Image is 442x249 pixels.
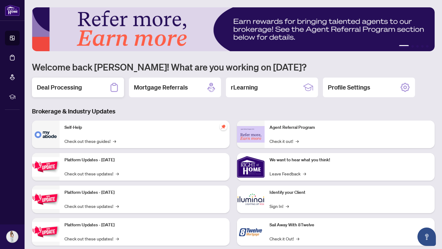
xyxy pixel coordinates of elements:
[113,138,116,144] span: →
[237,218,265,246] img: Sail Away With 8Twelve
[399,45,409,48] button: 1
[32,190,60,209] img: Platform Updates - July 8, 2025
[269,138,299,144] a: Check it out!→
[231,83,258,92] h2: rLearning
[32,121,60,148] img: Self-Help
[237,153,265,181] img: We want to hear what you think!
[417,228,436,246] button: Open asap
[426,45,428,48] button: 5
[64,170,119,177] a: Check out these updates!→
[421,45,424,48] button: 4
[37,83,82,92] h2: Deal Processing
[116,235,119,242] span: →
[116,170,119,177] span: →
[64,138,116,144] a: Check out these guides!→
[6,231,18,243] img: Profile Icon
[303,170,306,177] span: →
[32,222,60,241] img: Platform Updates - June 23, 2025
[64,235,119,242] a: Check out these updates!→
[134,83,188,92] h2: Mortgage Referrals
[64,157,225,163] p: Platform Updates - [DATE]
[64,124,225,131] p: Self-Help
[269,157,430,163] p: We want to hear what you think!
[269,124,430,131] p: Agent Referral Program
[296,138,299,144] span: →
[220,123,227,130] span: pushpin
[116,203,119,209] span: →
[269,222,430,228] p: Sail Away With 8Twelve
[64,189,225,196] p: Platform Updates - [DATE]
[64,203,119,209] a: Check out these updates!→
[64,222,225,228] p: Platform Updates - [DATE]
[411,45,414,48] button: 2
[32,107,435,116] h3: Brokerage & Industry Updates
[269,203,289,209] a: Sign In!→
[237,126,265,143] img: Agent Referral Program
[32,61,435,73] h1: Welcome back [PERSON_NAME]! What are you working on [DATE]?
[269,235,299,242] a: Check it Out!→
[296,235,299,242] span: →
[328,83,370,92] h2: Profile Settings
[32,157,60,176] img: Platform Updates - July 21, 2025
[237,186,265,213] img: Identify your Client
[32,7,435,51] img: Slide 0
[5,5,20,16] img: logo
[269,170,306,177] a: Leave Feedback→
[286,203,289,209] span: →
[416,45,419,48] button: 3
[269,189,430,196] p: Identify your Client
